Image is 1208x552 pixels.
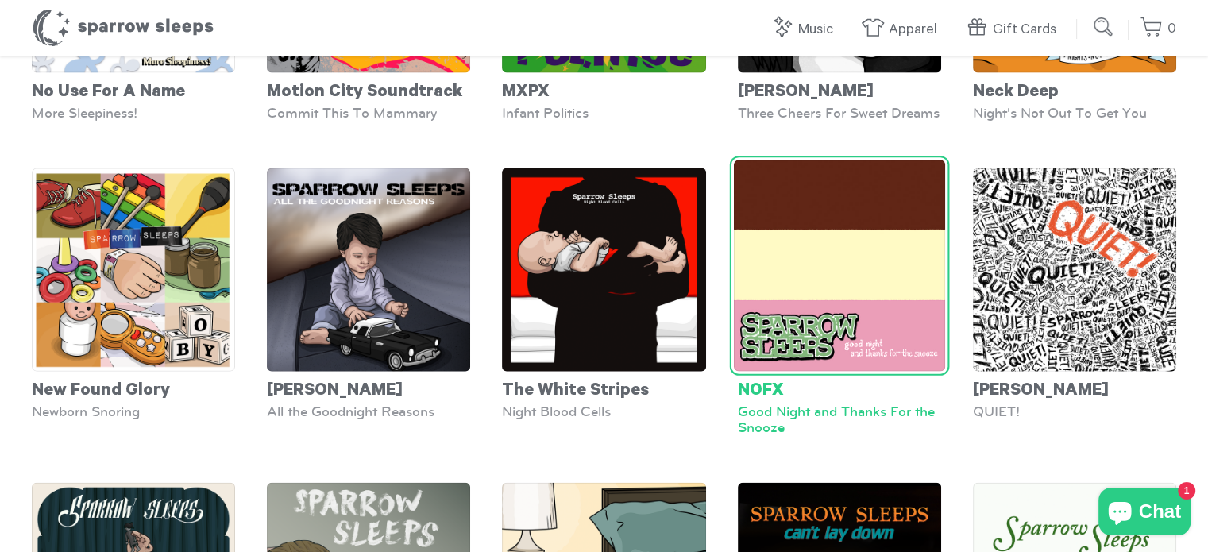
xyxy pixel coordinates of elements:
div: Good Night and Thanks For the Snooze [738,403,941,435]
img: Nickelback-AllTheGoodnightReasons-Cover_1_grande.png [267,168,470,372]
div: Infant Politics [502,105,705,121]
h1: Sparrow Sleeps [32,8,214,48]
a: Apparel [861,13,945,47]
a: NOFX Good Night and Thanks For the Snooze [738,168,941,435]
div: Newborn Snoring [32,403,235,419]
div: Night Blood Cells [502,403,705,419]
div: Motion City Soundtrack [267,73,470,105]
div: NOFX [738,372,941,403]
inbox-online-store-chat: Shopify online store chat [1094,488,1195,539]
div: Night's Not Out To Get You [973,105,1176,121]
a: [PERSON_NAME] All the Goodnight Reasons [267,168,470,419]
a: New Found Glory Newborn Snoring [32,168,235,419]
img: SS-Quiet-Cover-1600x1600_grande.jpg [973,168,1176,372]
img: SS-GoodNightAndThanksForTheSnooze-Cover-1600x1600_grande.jpg [733,160,944,372]
div: Neck Deep [973,73,1176,105]
div: Commit This To Mammary [267,105,470,121]
div: No Use For A Name [32,73,235,105]
a: [PERSON_NAME] QUIET! [973,168,1176,419]
a: Music [770,13,841,47]
div: [PERSON_NAME] [267,372,470,403]
div: [PERSON_NAME] [973,372,1176,403]
div: All the Goodnight Reasons [267,403,470,419]
a: 0 [1140,12,1176,46]
div: The White Stripes [502,372,705,403]
a: The White Stripes Night Blood Cells [502,168,705,419]
div: [PERSON_NAME] [738,73,941,105]
a: Gift Cards [965,13,1064,47]
div: QUIET! [973,403,1176,419]
input: Submit [1088,11,1120,43]
div: Three Cheers For Sweet Dreams [738,105,941,121]
div: New Found Glory [32,372,235,403]
div: More Sleepiness! [32,105,235,121]
img: SS-NewbornSnoring-Cover-1600x1600_grande.png [32,168,235,372]
img: SparrowSleeps-TheWhiteStripes-NightBloodCells-Cover_grande.png [502,168,705,372]
div: MXPX [502,73,705,105]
